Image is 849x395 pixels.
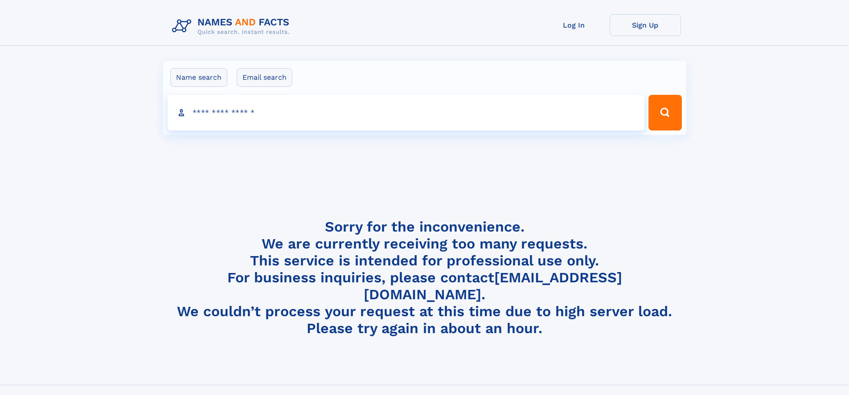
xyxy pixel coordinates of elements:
[538,14,610,36] a: Log In
[168,14,297,38] img: Logo Names and Facts
[168,95,645,130] input: search input
[648,95,681,130] button: Search Button
[237,68,292,87] label: Email search
[610,14,681,36] a: Sign Up
[168,218,681,337] h4: Sorry for the inconvenience. We are currently receiving too many requests. This service is intend...
[170,68,227,87] label: Name search
[364,269,622,303] a: [EMAIL_ADDRESS][DOMAIN_NAME]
